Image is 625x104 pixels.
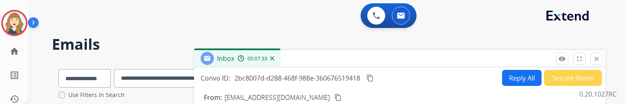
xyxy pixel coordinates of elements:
p: Convo ID: [201,73,230,83]
p: 0.20.1027RC [579,89,617,99]
mat-icon: fullscreen [576,55,583,62]
mat-icon: content_copy [366,74,374,82]
span: 00:07:33 [248,55,267,62]
p: [EMAIL_ADDRESS][DOMAIN_NAME] [225,92,330,102]
h2: Emails [52,36,605,53]
mat-icon: content_copy [334,94,342,101]
label: Use Filters In Search [68,91,125,99]
img: avatar [3,12,26,35]
mat-icon: list_alt [9,70,19,80]
p: From: [204,92,222,102]
mat-icon: remove_red_eye [558,55,566,62]
mat-icon: close [593,55,600,62]
mat-icon: history [9,94,19,104]
button: Secure Notes [544,70,602,86]
span: 2bc8007d-d288-468f-988e-360676519418 [234,74,360,83]
span: Inbox [217,54,234,63]
button: Reply All [502,70,542,86]
mat-icon: home [9,46,19,56]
